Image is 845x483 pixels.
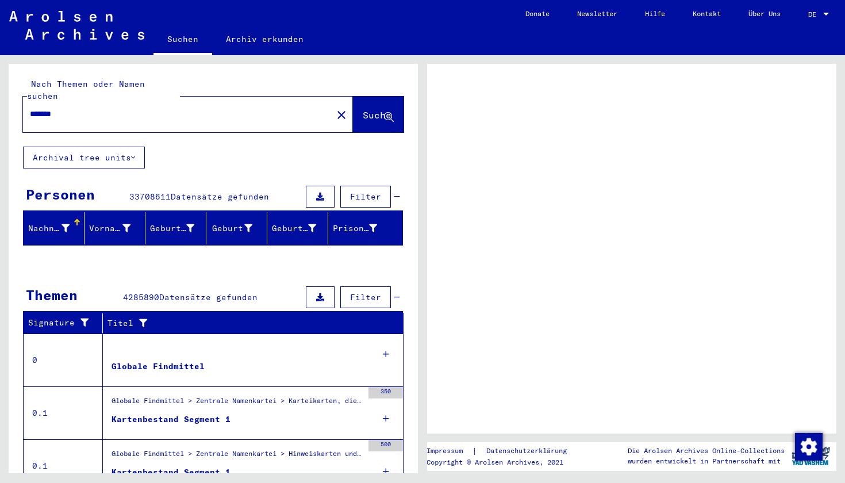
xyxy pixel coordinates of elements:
div: Kartenbestand Segment 1 [112,466,231,478]
p: Die Arolsen Archives Online-Collections [628,446,785,456]
mat-header-cell: Geburt‏ [206,212,267,244]
div: Globale Findmittel > Zentrale Namenkartei > Hinweiskarten und Originale, die in T/D-Fällen aufgef... [112,448,363,465]
span: Suche [363,109,391,121]
div: Geburt‏ [211,223,252,235]
span: 33708611 [129,191,171,202]
div: Prisoner # [333,223,377,235]
div: Geburtsdatum [272,223,316,235]
div: Signature [28,317,94,329]
mat-header-cell: Geburtsname [145,212,206,244]
span: Filter [350,292,381,302]
div: Globale Findmittel [112,361,205,373]
span: Datensätze gefunden [159,292,258,302]
p: Copyright © Arolsen Archives, 2021 [427,457,581,467]
a: Impressum [427,445,472,457]
a: Suchen [153,25,212,55]
span: DE [808,10,821,18]
a: Datenschutzerklärung [477,445,581,457]
div: Titel [107,317,381,329]
button: Suche [353,97,404,132]
div: Geburtsname [150,223,194,235]
span: 4285890 [123,292,159,302]
td: 0 [24,333,103,386]
p: wurden entwickelt in Partnerschaft mit [628,456,785,466]
div: Nachname [28,223,70,235]
mat-header-cell: Nachname [24,212,84,244]
mat-label: Nach Themen oder Namen suchen [27,79,145,101]
img: Arolsen_neg.svg [9,11,144,40]
button: Filter [340,186,391,208]
div: Nachname [28,219,84,237]
div: 500 [368,440,403,451]
span: Datensätze gefunden [171,191,269,202]
div: Geburtsdatum [272,219,331,237]
div: Kartenbestand Segment 1 [112,413,231,425]
div: 350 [368,387,403,398]
div: Geburtsname [150,219,209,237]
div: Vorname [89,223,130,235]
mat-icon: close [335,108,348,122]
div: Signature [28,314,105,332]
img: Zustimmung ändern [795,433,823,461]
button: Archival tree units [23,147,145,168]
div: Vorname [89,219,145,237]
mat-header-cell: Prisoner # [328,212,402,244]
div: Globale Findmittel > Zentrale Namenkartei > Karteikarten, die im Rahmen der sequentiellen Massend... [112,396,363,412]
div: Themen [26,285,78,305]
div: | [427,445,581,457]
mat-header-cell: Vorname [84,212,145,244]
td: 0.1 [24,386,103,439]
img: yv_logo.png [789,442,832,470]
a: Archiv erkunden [212,25,317,53]
button: Filter [340,286,391,308]
button: Clear [330,103,353,126]
div: Geburt‏ [211,219,267,237]
div: Prisoner # [333,219,391,237]
div: Titel [107,314,392,332]
mat-header-cell: Geburtsdatum [267,212,328,244]
div: Personen [26,184,95,205]
span: Filter [350,191,381,202]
